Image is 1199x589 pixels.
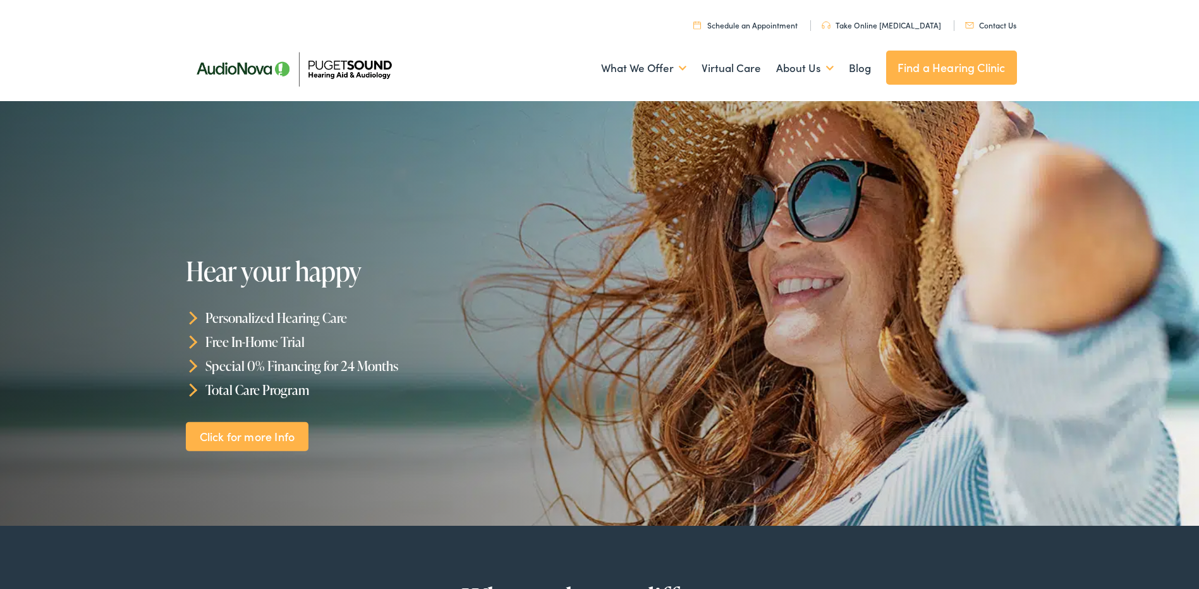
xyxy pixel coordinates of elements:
a: About Us [776,45,834,92]
a: Find a Hearing Clinic [886,51,1017,85]
a: Virtual Care [702,45,761,92]
h1: Hear your happy [186,257,570,286]
img: utility icon [693,21,701,29]
a: Blog [849,45,871,92]
a: Contact Us [965,20,1016,30]
li: Special 0% Financing for 24 Months [186,354,606,378]
li: Free In-Home Trial [186,330,606,354]
img: utility icon [822,21,831,29]
li: Personalized Hearing Care [186,306,606,330]
a: Schedule an Appointment [693,20,798,30]
a: Take Online [MEDICAL_DATA] [822,20,941,30]
img: utility icon [965,22,974,28]
a: What We Offer [601,45,686,92]
li: Total Care Program [186,377,606,401]
a: Click for more Info [186,422,308,451]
